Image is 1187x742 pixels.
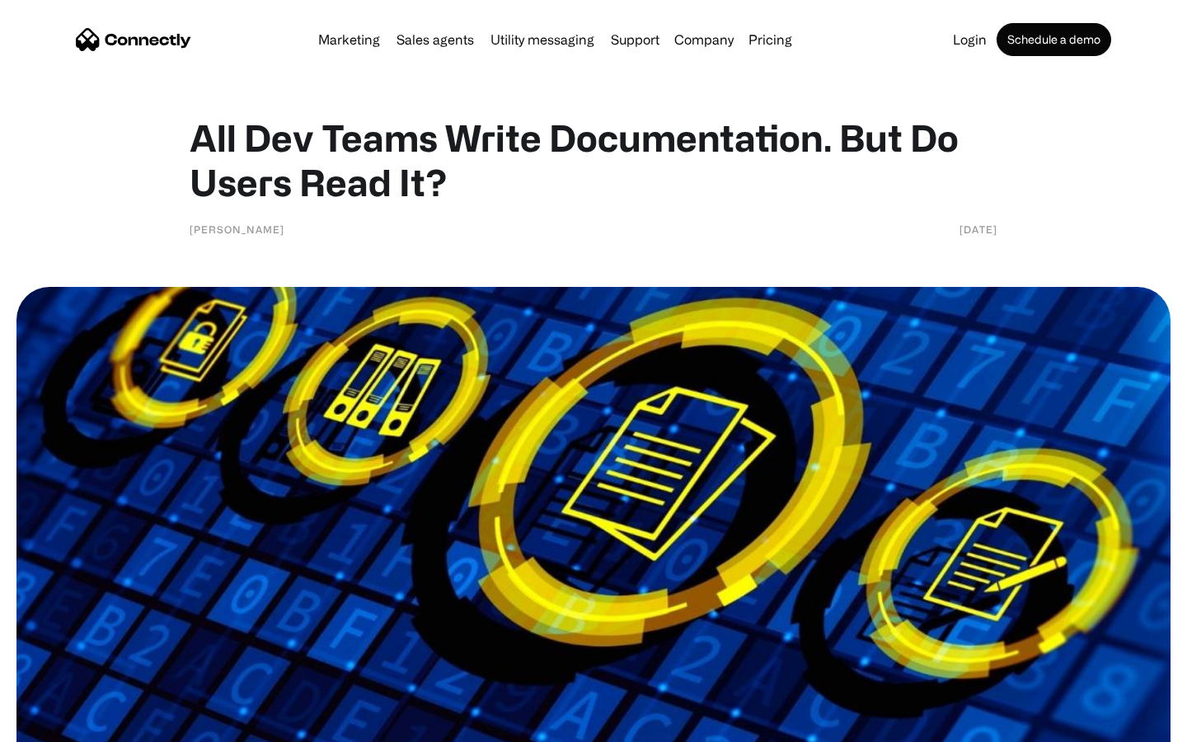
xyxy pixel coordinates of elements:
[946,33,993,46] a: Login
[190,221,284,237] div: [PERSON_NAME]
[190,115,997,204] h1: All Dev Teams Write Documentation. But Do Users Read It?
[484,33,601,46] a: Utility messaging
[33,713,99,736] ul: Language list
[604,33,666,46] a: Support
[997,23,1111,56] a: Schedule a demo
[959,221,997,237] div: [DATE]
[312,33,387,46] a: Marketing
[742,33,799,46] a: Pricing
[390,33,481,46] a: Sales agents
[674,28,734,51] div: Company
[16,713,99,736] aside: Language selected: English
